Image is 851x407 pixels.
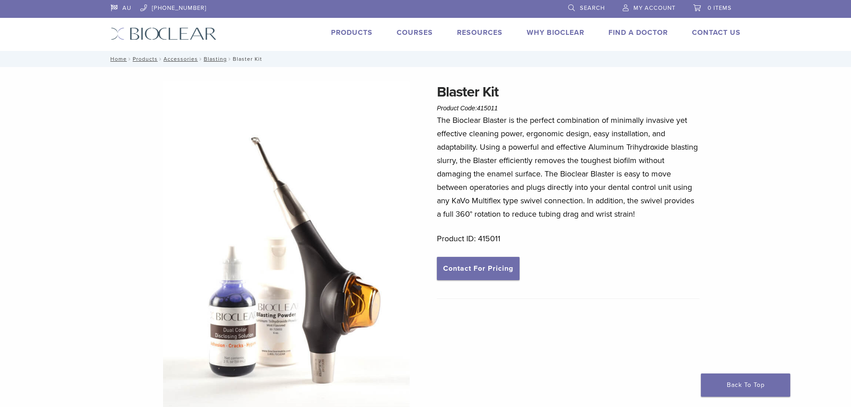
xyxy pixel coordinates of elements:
span: / [127,57,133,61]
a: Blasting [204,56,227,62]
h1: Blaster Kit [437,81,700,103]
span: / [198,57,204,61]
a: Why Bioclear [527,28,584,37]
img: Bioclear [111,27,217,40]
a: Home [108,56,127,62]
p: The Bioclear Blaster is the perfect combination of minimally invasive yet effective cleaning powe... [437,113,700,221]
a: Courses [397,28,433,37]
span: / [227,57,233,61]
span: Search [580,4,605,12]
p: Product ID: 415011 [437,232,700,245]
a: Find A Doctor [608,28,668,37]
a: Contact Us [692,28,741,37]
span: 0 items [708,4,732,12]
a: Products [331,28,373,37]
a: Contact For Pricing [437,257,520,280]
span: / [158,57,163,61]
a: Products [133,56,158,62]
span: 415011 [477,105,498,112]
a: Back To Top [701,373,790,397]
a: Resources [457,28,503,37]
span: Product Code: [437,105,498,112]
nav: Blaster Kit [104,51,747,67]
a: Accessories [163,56,198,62]
span: My Account [633,4,675,12]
